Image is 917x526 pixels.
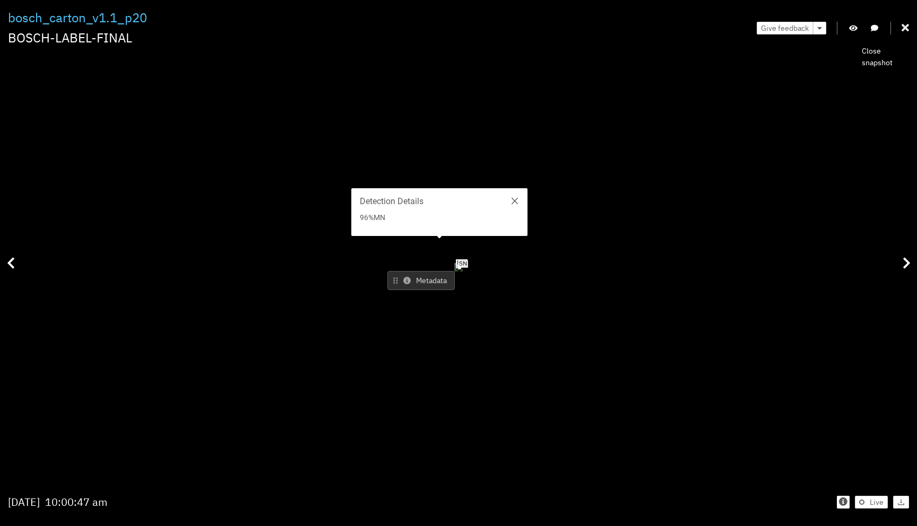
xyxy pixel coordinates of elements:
span: 96% [360,213,374,222]
div: 10:00:47 am [45,494,107,510]
button: Give feedback [757,22,813,34]
span: Live [870,496,884,508]
button: Metadata [387,271,455,290]
span: MN [374,213,385,222]
button: Live [855,496,888,509]
div: Close snapshot [858,42,917,72]
div: BOSCH-LABEL-FINAL [8,28,147,48]
span: SN [458,260,468,268]
div: [DATE] [8,494,40,510]
span: close [511,197,519,205]
span: Give feedback [761,22,809,34]
span: Detection Details [360,195,423,208]
button: download [893,496,909,509]
span: MN [456,259,468,267]
div: bosch_carton_v1.1_p20 [8,8,147,28]
span: download [897,498,905,507]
